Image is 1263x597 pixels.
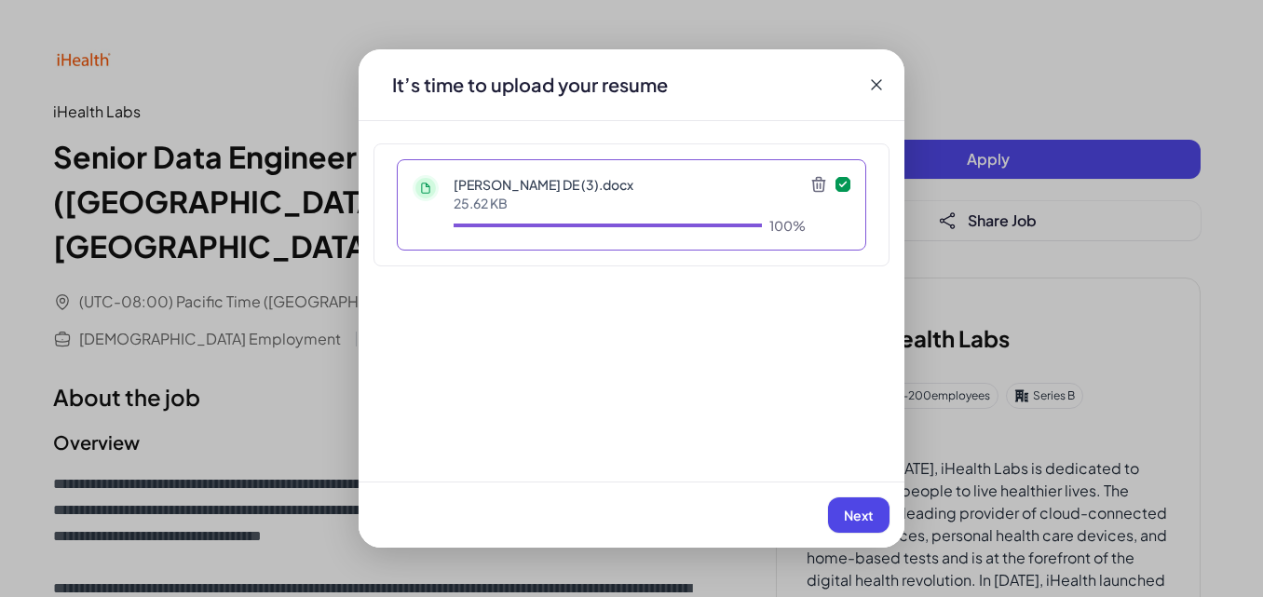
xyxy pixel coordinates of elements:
p: 25.62 KB [454,194,806,212]
p: [PERSON_NAME] DE (3).docx [454,175,806,194]
div: It’s time to upload your resume [377,72,683,98]
span: Next [844,507,874,523]
button: Next [828,497,890,533]
div: 100% [769,216,806,235]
